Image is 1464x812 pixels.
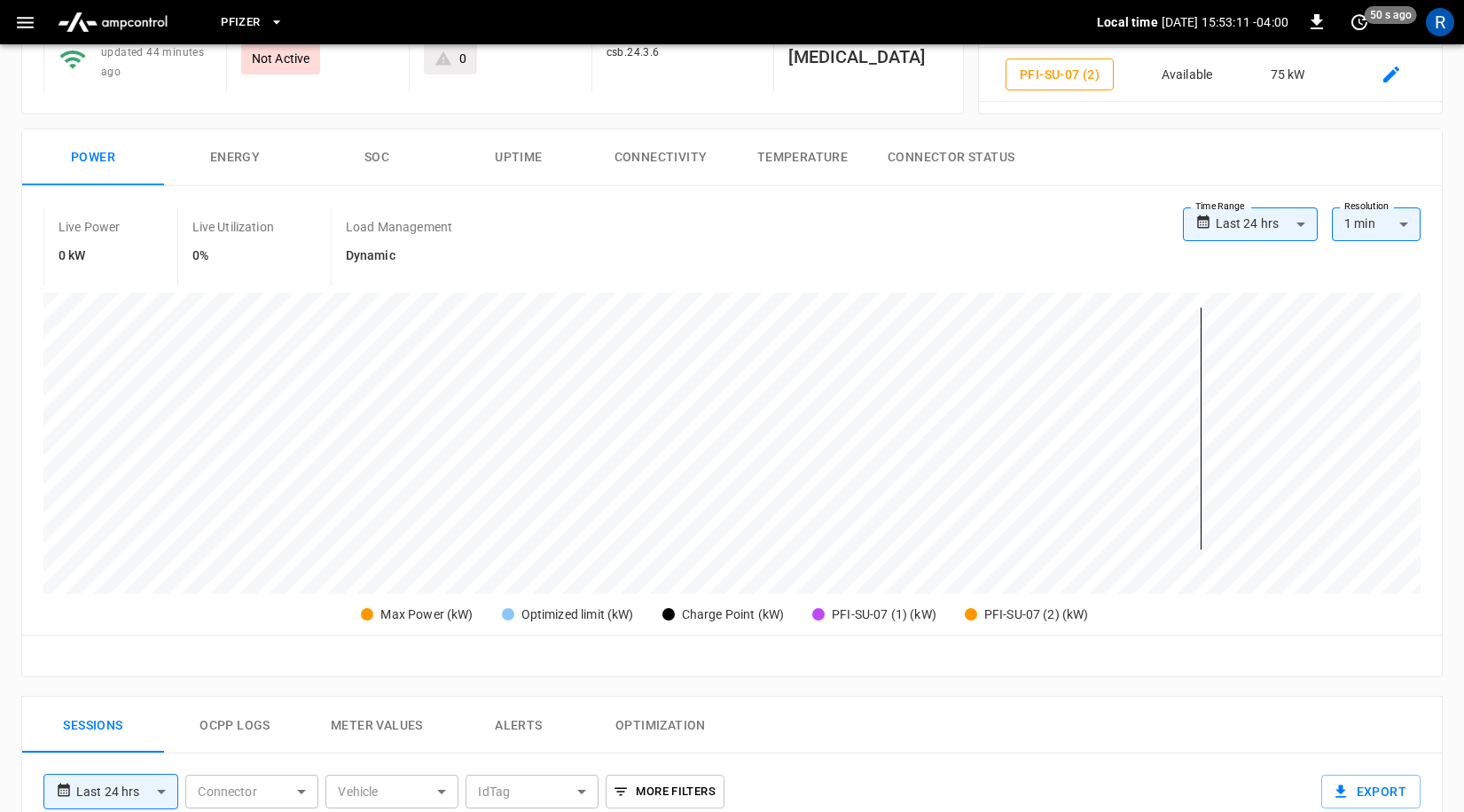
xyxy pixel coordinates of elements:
[521,605,634,624] div: Optimized limit (kW)
[214,5,290,40] button: Pfizer
[1097,13,1158,31] p: Local time
[1365,6,1417,24] span: 50 s ago
[606,775,724,808] button: More Filters
[1140,48,1233,103] td: Available
[1426,8,1454,36] div: profile-icon
[51,5,175,39] img: ampcontrol.io logo
[101,46,204,78] span: updated 44 minutes ago
[1321,775,1421,808] button: Export
[1195,199,1245,214] label: Time Range
[832,605,936,624] div: PFI-SU-07 (1) (kW)
[682,605,785,624] div: Charge Point (kW)
[1233,48,1342,103] td: 75 kW
[380,605,473,624] div: Max Power (kW)
[1006,59,1114,91] button: PFI-SU-07 (2)
[788,43,942,71] h6: [MEDICAL_DATA]
[59,218,121,236] p: Live Power
[984,605,1089,624] div: PFI-SU-07 (2) (kW)
[22,129,164,186] button: Power
[192,218,274,236] p: Live Utilization
[590,697,732,753] button: Optimization
[306,697,448,753] button: Meter Values
[732,129,873,186] button: Temperature
[346,246,452,266] h6: Dynamic
[306,129,448,186] button: SOC
[1345,8,1374,36] button: set refresh interval
[459,50,466,67] div: 0
[1344,199,1389,214] label: Resolution
[59,246,121,266] h6: 0 kW
[192,246,274,266] h6: 0%
[252,50,310,67] p: Not Active
[1332,207,1421,241] div: 1 min
[448,697,590,753] button: Alerts
[164,697,306,753] button: Ocpp logs
[607,46,660,59] span: csb.24.3.6
[873,129,1029,186] button: Connector Status
[1216,207,1318,241] div: Last 24 hrs
[76,775,178,808] div: Last 24 hrs
[346,218,452,236] p: Load Management
[590,129,732,186] button: Connectivity
[22,697,164,753] button: Sessions
[1162,13,1288,31] p: [DATE] 15:53:11 -04:00
[448,129,590,186] button: Uptime
[221,12,260,33] span: Pfizer
[164,129,306,186] button: Energy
